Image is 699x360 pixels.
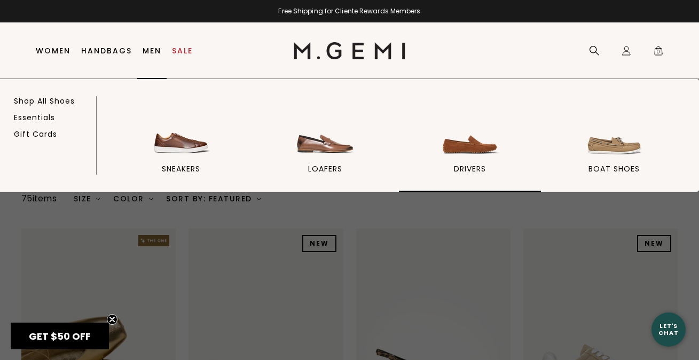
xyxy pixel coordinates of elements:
a: sneakers [110,99,252,192]
img: M.Gemi [294,42,405,59]
span: loafers [308,164,342,174]
a: drivers [399,99,541,192]
a: Boat Shoes [544,99,686,192]
span: Boat Shoes [588,164,640,174]
img: loafers [295,99,355,159]
span: 0 [653,48,664,58]
div: Let's Chat [651,323,686,336]
button: Close teaser [107,314,117,325]
a: Essentials [14,113,55,122]
span: sneakers [162,164,200,174]
img: Boat Shoes [584,99,644,159]
a: Shop All Shoes [14,96,75,106]
a: Sale [172,46,193,55]
a: loafers [255,99,397,192]
a: Women [36,46,70,55]
span: drivers [454,164,486,174]
img: drivers [440,99,500,159]
a: Men [143,46,161,55]
a: Handbags [81,46,132,55]
img: sneakers [151,99,211,159]
a: Gift Cards [14,129,57,139]
div: GET $50 OFFClose teaser [11,323,109,349]
span: GET $50 OFF [29,330,91,343]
